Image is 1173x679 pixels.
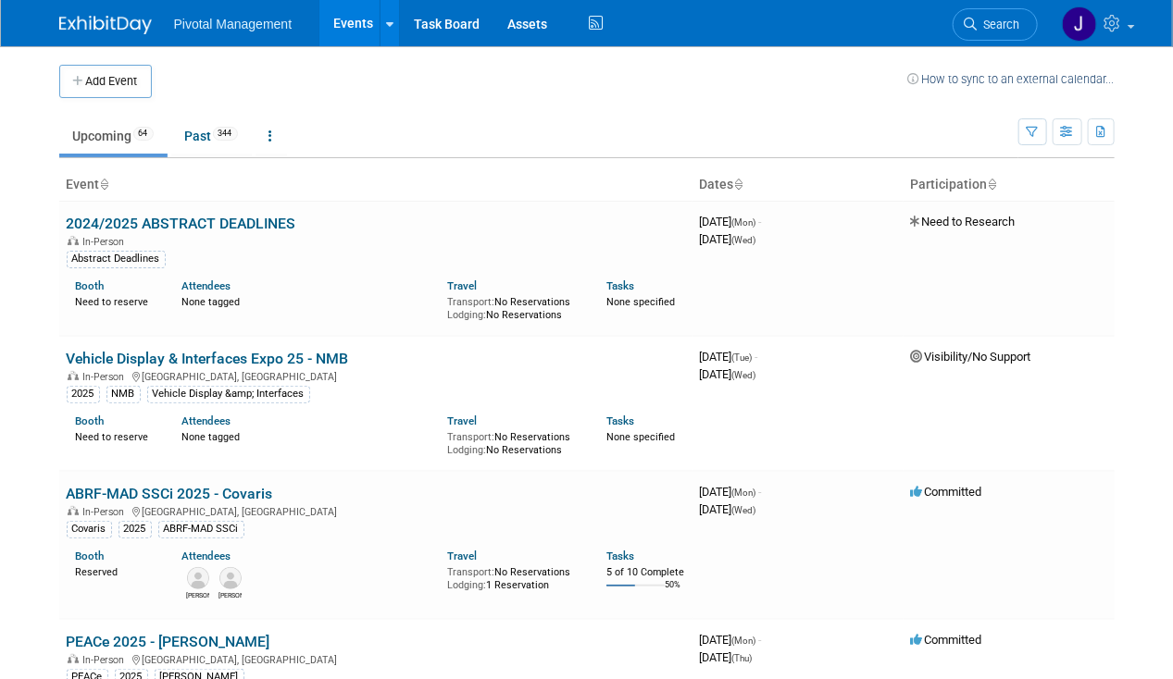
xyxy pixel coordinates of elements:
[700,367,756,381] span: [DATE]
[1062,6,1097,42] img: Jessica Gatton
[988,177,997,191] a: Sort by Participation Type
[67,633,270,650] a: PEACe 2025 - [PERSON_NAME]
[76,562,155,579] div: Reserved
[218,589,242,600] div: Sujash Chatterjee
[67,350,349,367] a: Vehicle Display & Interfaces Expo 25 - NMB
[181,549,231,562] a: Attendees
[59,16,152,34] img: ExhibitDay
[76,549,105,562] a: Booth
[174,17,293,31] span: Pivotal Management
[700,215,762,228] span: [DATE]
[59,169,693,201] th: Event
[68,236,79,245] img: In-Person Event
[67,651,685,666] div: [GEOGRAPHIC_DATA], [GEOGRAPHIC_DATA]
[67,215,296,232] a: 2024/2025 ABSTRACT DEADLINES
[447,549,477,562] a: Travel
[147,386,310,402] div: Vehicle Display &amp; Interfaces
[700,232,756,246] span: [DATE]
[67,485,273,502] a: ABRF-MAD SSCi 2025 - Covaris
[732,488,756,498] span: (Mon)
[181,427,433,444] div: None tagged
[181,414,231,427] a: Attendees
[447,427,579,456] div: No Reservations No Reservations
[908,72,1115,86] a: How to sync to an external calendar...
[76,427,155,444] div: Need to reserve
[447,414,477,427] a: Travel
[700,350,758,364] span: [DATE]
[68,506,79,515] img: In-Person Event
[978,18,1020,31] span: Search
[447,292,579,321] div: No Reservations No Reservations
[606,566,685,579] div: 5 of 10 Complete
[181,279,231,292] a: Attendees
[606,549,634,562] a: Tasks
[606,296,675,308] span: None specified
[100,177,109,191] a: Sort by Event Name
[83,371,131,383] span: In-Person
[83,654,131,666] span: In-Person
[171,118,252,154] a: Past344
[106,386,141,402] div: NMB
[700,485,762,499] span: [DATE]
[759,633,762,647] span: -
[911,485,982,499] span: Committed
[759,485,762,499] span: -
[67,503,685,518] div: [GEOGRAPHIC_DATA], [GEOGRAPHIC_DATA]
[83,506,131,518] span: In-Person
[119,521,152,537] div: 2025
[213,127,238,141] span: 344
[732,352,753,363] span: (Tue)
[67,386,100,402] div: 2025
[187,567,209,589] img: Melissa Gabello
[83,236,131,248] span: In-Person
[67,251,166,267] div: Abstract Deadlines
[181,292,433,309] div: None tagged
[447,309,486,321] span: Lodging:
[68,371,79,380] img: In-Person Event
[219,567,242,589] img: Sujash Chatterjee
[606,279,634,292] a: Tasks
[76,292,155,309] div: Need to reserve
[158,521,244,537] div: ABRF-MAD SSCi
[447,579,486,591] span: Lodging:
[59,65,152,98] button: Add Event
[67,368,685,383] div: [GEOGRAPHIC_DATA], [GEOGRAPHIC_DATA]
[447,444,486,456] span: Lodging:
[665,580,680,605] td: 50%
[911,215,1016,228] span: Need to Research
[606,414,634,427] a: Tasks
[759,215,762,228] span: -
[447,296,494,308] span: Transport:
[447,562,579,591] div: No Reservations 1 Reservation
[76,279,105,292] a: Booth
[911,350,1031,364] span: Visibility/No Support
[693,169,904,201] th: Dates
[700,633,762,647] span: [DATE]
[734,177,743,191] a: Sort by Start Date
[59,118,168,154] a: Upcoming64
[68,654,79,663] img: In-Person Event
[133,127,154,141] span: 64
[911,633,982,647] span: Committed
[447,279,477,292] a: Travel
[67,521,112,537] div: Covaris
[76,414,105,427] a: Booth
[606,431,675,443] span: None specified
[904,169,1115,201] th: Participation
[447,431,494,443] span: Transport:
[732,636,756,646] span: (Mon)
[732,235,756,245] span: (Wed)
[732,370,756,380] span: (Wed)
[732,217,756,228] span: (Mon)
[186,589,209,600] div: Melissa Gabello
[732,653,753,663] span: (Thu)
[447,566,494,578] span: Transport:
[700,502,756,516] span: [DATE]
[755,350,758,364] span: -
[700,650,753,664] span: [DATE]
[953,8,1038,41] a: Search
[732,505,756,515] span: (Wed)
